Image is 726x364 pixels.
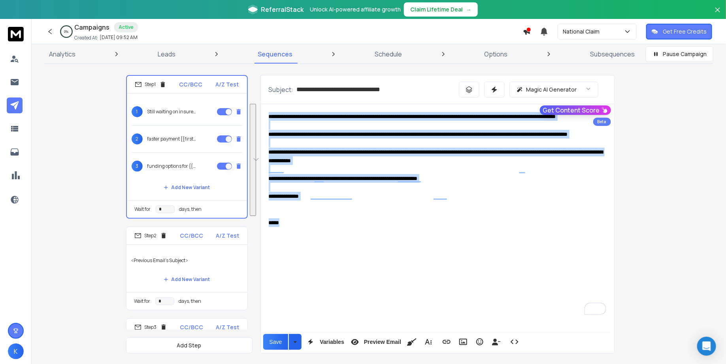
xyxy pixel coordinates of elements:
a: Schedule [370,45,407,64]
a: Subsequences [585,45,639,64]
p: 0 % [64,29,69,34]
span: Variables [318,339,346,345]
button: Add New Variant [157,180,217,195]
p: A/Z Test [216,323,239,331]
p: faster payment {{firstName}} [147,136,198,142]
li: Step2CC/BCCA/Z Test<Previous Email's Subject>Add New VariantWait fordays, then [126,227,248,310]
button: K [8,343,24,359]
span: ReferralStack [261,5,304,14]
a: Sequences [253,45,297,64]
button: Emoticons [472,334,487,350]
button: Claim Lifetime Deal→ [404,2,478,17]
div: Open Intercom Messenger [697,337,716,356]
button: Get Content Score [540,105,611,115]
button: Save [263,334,289,350]
button: Add New Variant [157,272,217,287]
p: Schedule [375,49,402,59]
a: Options [480,45,513,64]
p: Still waiting on insurers? [147,109,198,115]
p: Created At: [74,35,98,41]
span: 2 [132,133,143,144]
button: Clean HTML [404,334,419,350]
button: Close banner [713,5,723,24]
p: Wait for [135,206,151,212]
p: A/Z Test [216,81,239,88]
h1: Campaigns [74,23,109,32]
span: 3 [132,161,143,172]
p: Sequences [258,49,292,59]
button: Magic AI Generator [509,82,598,98]
p: Wait for [134,298,151,304]
div: Step 1 [135,81,166,88]
a: Analytics [44,45,80,64]
button: Insert Link (⌘K) [439,334,454,350]
div: Step 3 [134,324,167,331]
p: A/Z Test [216,232,239,240]
p: Unlock AI-powered affiliate growth [310,6,401,13]
p: Magic AI Generator [526,86,577,94]
p: funding options for {{companyName}} [147,163,198,169]
p: days, then [179,298,202,304]
div: Active [114,22,138,32]
p: Options [485,49,508,59]
p: [DATE] 09:52 AM [100,34,138,41]
span: Preview Email [362,339,403,345]
p: National Claim [563,28,603,36]
a: Leads [153,45,180,64]
p: days, then [179,206,202,212]
div: To enrich screen reader interactions, please activate Accessibility in Grammarly extension settings [261,104,614,323]
button: Code View [507,334,522,350]
p: Subject: [269,85,294,94]
button: Pause Campaign [646,46,713,62]
button: Insert Unsubscribe Link [489,334,504,350]
div: Beta [593,118,611,126]
div: Step 2 [134,232,167,239]
button: Get Free Credits [646,24,712,39]
p: CC/BCC [180,323,203,331]
span: → [466,6,471,13]
button: Add Step [126,338,253,353]
p: CC/BCC [180,232,203,240]
li: Step1CC/BCCA/Z Test1Still waiting on insurers?2faster payment {{firstName}}3funding options for {... [126,75,248,219]
p: Get Free Credits [663,28,707,36]
p: Analytics [49,49,75,59]
p: CC/BCC [179,81,203,88]
p: <Previous Email's Subject> [131,250,243,272]
button: Variables [303,334,346,350]
p: Subsequences [590,49,635,59]
span: 1 [132,106,143,117]
button: Preview Email [347,334,403,350]
button: Insert Image (⌘P) [456,334,471,350]
button: More Text [421,334,436,350]
p: Leads [158,49,175,59]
